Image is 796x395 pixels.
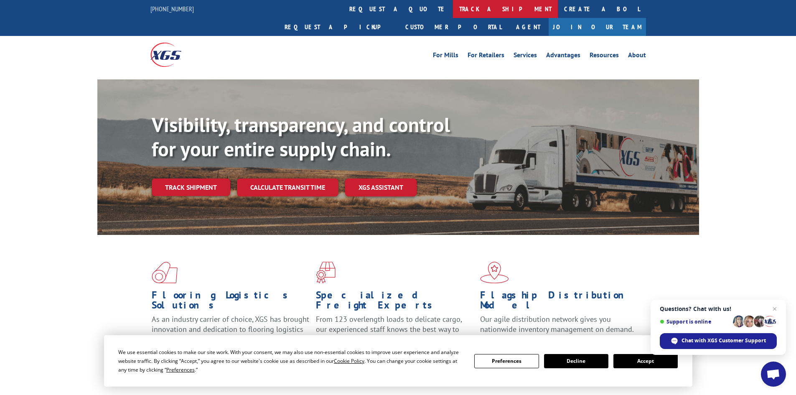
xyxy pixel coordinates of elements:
[660,319,730,325] span: Support is online
[514,52,537,61] a: Services
[544,354,608,368] button: Decline
[316,290,474,314] h1: Specialized Freight Experts
[468,52,504,61] a: For Retailers
[508,18,549,36] a: Agent
[613,354,678,368] button: Accept
[152,314,309,344] span: As an industry carrier of choice, XGS has brought innovation and dedication to flooring logistics...
[549,18,646,36] a: Join Our Team
[152,178,230,196] a: Track shipment
[480,290,638,314] h1: Flagship Distribution Model
[399,18,508,36] a: Customer Portal
[104,335,692,387] div: Cookie Consent Prompt
[152,290,310,314] h1: Flooring Logistics Solutions
[345,178,417,196] a: XGS ASSISTANT
[316,262,336,283] img: xgs-icon-focused-on-flooring-red
[118,348,464,374] div: We use essential cookies to make our site work. With your consent, we may also use non-essential ...
[480,314,634,334] span: Our agile distribution network gives you nationwide inventory management on demand.
[480,262,509,283] img: xgs-icon-flagship-distribution-model-red
[546,52,580,61] a: Advantages
[237,178,338,196] a: Calculate transit time
[334,357,364,364] span: Cookie Policy
[761,362,786,387] a: Open chat
[660,306,777,312] span: Questions? Chat with us!
[682,337,766,344] span: Chat with XGS Customer Support
[152,262,178,283] img: xgs-icon-total-supply-chain-intelligence-red
[150,5,194,13] a: [PHONE_NUMBER]
[152,112,450,162] b: Visibility, transparency, and control for your entire supply chain.
[433,52,458,61] a: For Mills
[316,314,474,352] p: From 123 overlength loads to delicate cargo, our experienced staff knows the best way to move you...
[278,18,399,36] a: Request a pickup
[474,354,539,368] button: Preferences
[660,333,777,349] span: Chat with XGS Customer Support
[590,52,619,61] a: Resources
[166,366,195,373] span: Preferences
[628,52,646,61] a: About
